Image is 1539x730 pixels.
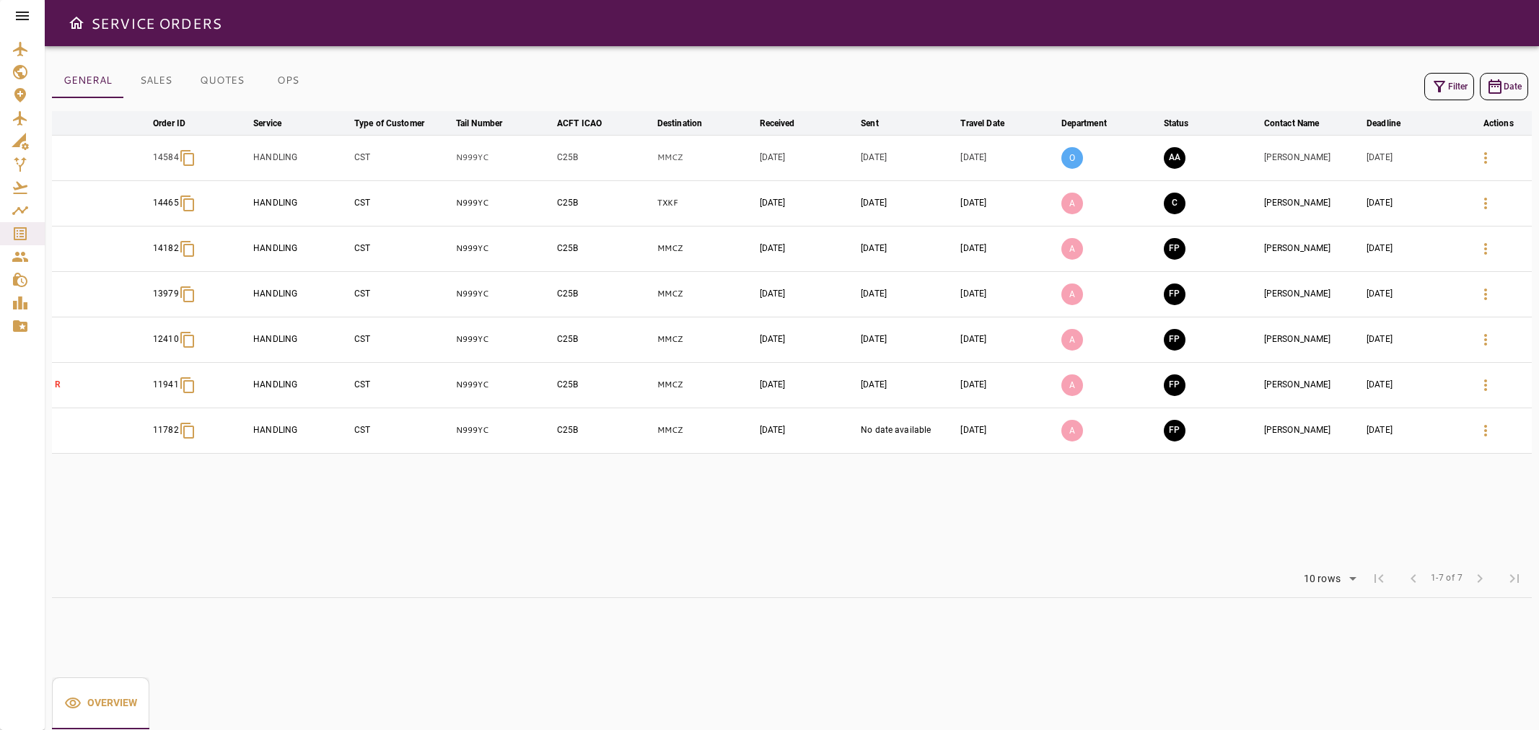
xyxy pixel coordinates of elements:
[757,317,859,362] td: [DATE]
[456,333,551,346] p: N999YC
[1468,413,1503,448] button: Details
[52,677,149,729] button: Overview
[1396,561,1431,596] span: Previous Page
[657,288,754,300] p: MMCZ
[1468,368,1503,403] button: Details
[757,362,859,408] td: [DATE]
[52,63,320,98] div: basic tabs example
[657,115,721,132] span: Destination
[456,151,551,164] p: N999YC
[1061,420,1083,441] p: A
[554,362,654,408] td: C25B
[1468,232,1503,266] button: Details
[1164,147,1185,169] button: AWAITING ASSIGNMENT
[250,180,351,226] td: HANDLING
[123,63,188,98] button: SALES
[1261,271,1364,317] td: [PERSON_NAME]
[858,408,957,453] td: No date available
[153,115,185,132] div: Order ID
[861,115,898,132] span: Sent
[554,180,654,226] td: C25B
[1061,115,1107,132] div: Department
[1164,374,1185,396] button: FINAL PREPARATION
[960,115,1004,132] div: Travel Date
[55,379,147,391] p: R
[62,9,91,38] button: Open drawer
[960,115,1022,132] span: Travel Date
[757,226,859,271] td: [DATE]
[1164,238,1185,260] button: FINAL PREPARATION
[858,362,957,408] td: [DATE]
[253,115,281,132] div: Service
[1364,135,1465,180] td: [DATE]
[255,63,320,98] button: OPS
[957,317,1058,362] td: [DATE]
[456,242,551,255] p: N999YC
[957,135,1058,180] td: [DATE]
[351,271,453,317] td: CST
[657,333,754,346] p: MMCZ
[861,115,879,132] div: Sent
[657,379,754,391] p: MMCZ
[554,226,654,271] td: C25B
[250,317,351,362] td: HANDLING
[351,226,453,271] td: CST
[858,135,957,180] td: [DATE]
[858,271,957,317] td: [DATE]
[557,115,602,132] div: ACFT ICAO
[1463,561,1497,596] span: Next Page
[153,379,179,391] p: 11941
[858,180,957,226] td: [DATE]
[351,362,453,408] td: CST
[1164,115,1189,132] div: Status
[1364,317,1465,362] td: [DATE]
[1061,329,1083,351] p: A
[1364,362,1465,408] td: [DATE]
[250,226,351,271] td: HANDLING
[351,135,453,180] td: CST
[153,242,179,255] p: 14182
[456,197,551,209] p: N999YC
[1061,374,1083,396] p: A
[1261,362,1364,408] td: [PERSON_NAME]
[52,63,123,98] button: GENERAL
[250,271,351,317] td: HANDLING
[1261,408,1364,453] td: [PERSON_NAME]
[153,288,179,300] p: 13979
[957,362,1058,408] td: [DATE]
[1164,193,1185,214] button: CLOSED
[757,180,859,226] td: [DATE]
[1468,186,1503,221] button: Details
[858,226,957,271] td: [DATE]
[760,115,795,132] div: Received
[957,271,1058,317] td: [DATE]
[456,424,551,436] p: N999YC
[1424,73,1474,100] button: Filter
[554,135,654,180] td: C25B
[456,288,551,300] p: N999YC
[757,135,859,180] td: [DATE]
[1362,561,1396,596] span: First Page
[351,180,453,226] td: CST
[1480,73,1528,100] button: Date
[1264,115,1320,132] div: Contact Name
[1261,180,1364,226] td: [PERSON_NAME]
[858,317,957,362] td: [DATE]
[1431,571,1463,586] span: 1-7 of 7
[657,424,754,436] p: MMCZ
[1497,561,1532,596] span: Last Page
[91,12,222,35] h6: SERVICE ORDERS
[188,63,255,98] button: QUOTES
[354,115,443,132] span: Type of Customer
[1364,271,1465,317] td: [DATE]
[1164,329,1185,351] button: FINAL PREPARATION
[456,379,551,391] p: N999YC
[153,333,179,346] p: 12410
[250,135,351,180] td: HANDLING
[1364,180,1465,226] td: [DATE]
[250,362,351,408] td: HANDLING
[351,317,453,362] td: CST
[657,151,754,164] p: MMCZ
[1061,283,1083,305] p: A
[153,151,179,164] p: 14584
